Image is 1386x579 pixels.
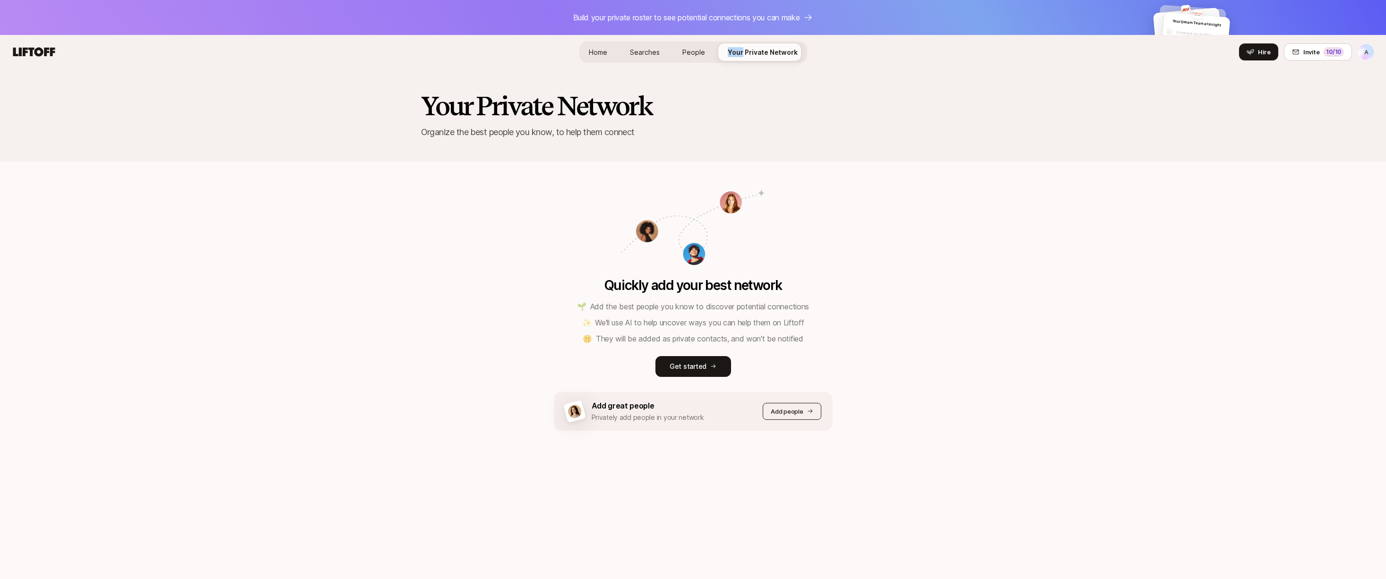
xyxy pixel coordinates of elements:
[1158,34,1166,42] img: default-avatar.svg
[421,92,965,120] h2: Your Private Network
[582,316,804,329] p: We'll use AI to help uncover ways you can help them on Liftoff
[1172,18,1221,27] span: Your Dream Team at Insight
[1358,43,1375,60] button: A
[622,43,667,61] a: Searches
[581,43,615,61] a: Home
[771,407,803,416] p: Add people
[1364,49,1369,55] p: A
[728,47,798,57] span: Your Private Network
[577,302,586,311] span: 🌱
[604,278,782,293] p: Quickly add your best network
[763,403,821,420] button: Add people
[583,334,592,343] span: 🤫
[655,356,731,377] button: Get started
[1323,47,1344,57] div: 10 /10
[675,43,713,61] a: People
[670,361,706,372] p: Get started
[589,47,607,57] span: Home
[1165,27,1174,36] img: default-avatar.svg
[592,400,704,412] p: Add great people
[1239,43,1278,60] button: Hire
[1193,9,1203,19] img: 695de9c8_9c75_4850_bcd3_2271a426a01d.jpg
[1176,29,1226,40] p: Someone incredible
[592,412,704,423] p: Privately add people in your network
[573,11,800,24] p: Build your private roster to see potential connections you can make
[1303,47,1319,57] span: Invite
[682,47,705,57] span: People
[1181,5,1191,15] img: 7c9f18ad_e062_4db5_967e_68fd99f72bc2.jpg
[618,162,769,272] img: empty-state.png
[630,47,660,57] span: Searches
[577,300,809,313] p: Add the best people you know to discover potential connections
[421,126,965,139] p: Organize the best people you know, to help them connect
[583,332,803,345] p: They will be added as private contacts, and won't be notified
[720,43,805,61] a: Your Private Network
[566,403,582,419] img: woman-on-brown-bg.png
[582,318,592,327] span: ✨
[1258,47,1271,57] span: Hire
[1284,43,1352,60] button: Invite10/10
